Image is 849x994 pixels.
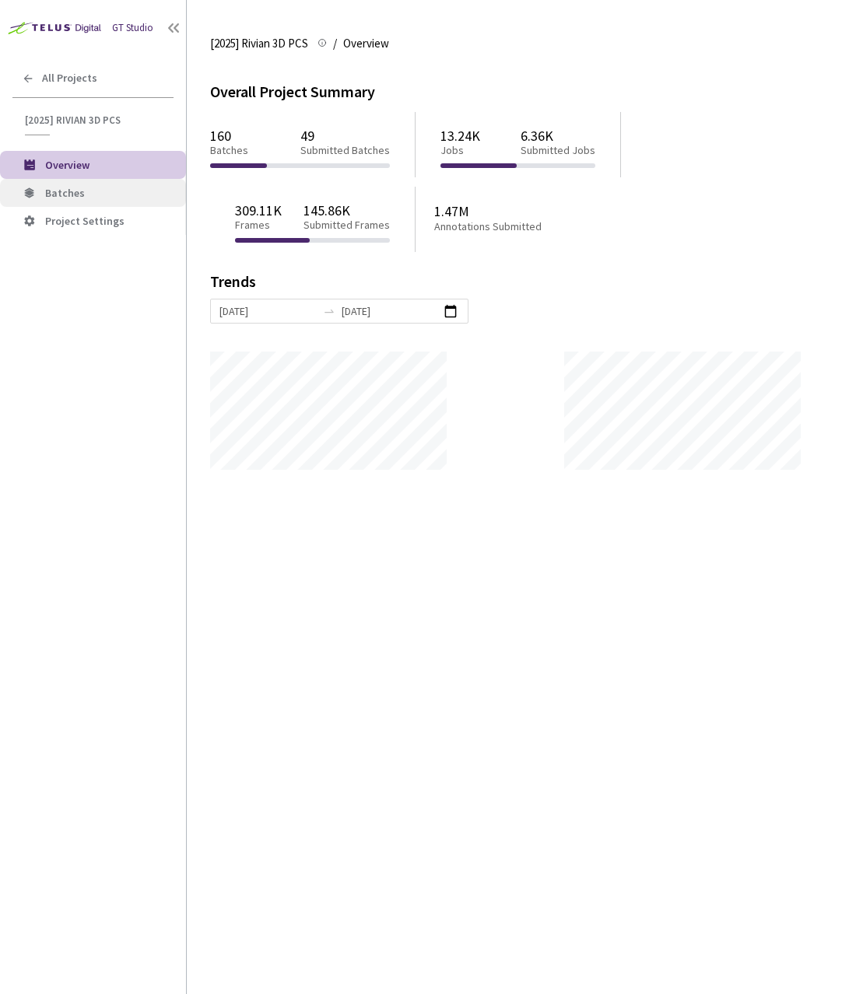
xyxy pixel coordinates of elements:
span: All Projects [42,72,97,85]
input: End date [342,303,439,320]
p: Submitted Batches [300,144,390,157]
p: Batches [210,144,248,157]
p: Submitted Jobs [521,144,595,157]
p: 1.47M [434,203,602,219]
p: 160 [210,128,248,144]
span: [2025] Rivian 3D PCS [25,114,164,127]
p: Frames [235,219,282,232]
p: Jobs [440,144,480,157]
span: [2025] Rivian 3D PCS [210,34,308,53]
p: Annotations Submitted [434,220,602,233]
div: GT Studio [112,21,153,36]
span: Project Settings [45,214,125,228]
p: 13.24K [440,128,480,144]
p: 309.11K [235,202,282,219]
span: Overview [45,158,89,172]
li: / [333,34,337,53]
span: Overview [343,34,389,53]
p: 145.86K [303,202,390,219]
span: Batches [45,186,85,200]
div: Overall Project Summary [210,81,826,103]
p: 6.36K [521,128,595,144]
span: swap-right [323,305,335,317]
span: to [323,305,335,317]
div: Trends [210,274,804,299]
p: Submitted Frames [303,219,390,232]
input: Start date [219,303,317,320]
p: 49 [300,128,390,144]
